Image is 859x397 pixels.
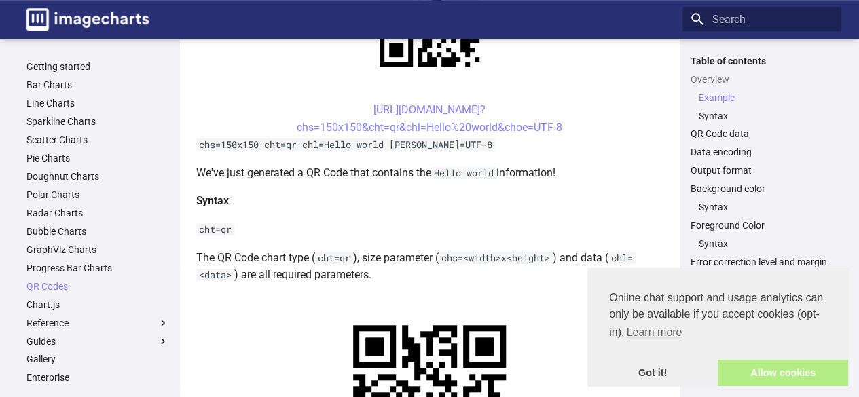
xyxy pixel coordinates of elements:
[624,322,684,343] a: learn more about cookies
[26,335,169,347] label: Guides
[196,223,234,235] code: cht=qr
[699,238,833,250] a: Syntax
[691,219,833,231] a: Foreground Color
[699,110,833,122] a: Syntax
[587,268,848,386] div: cookieconsent
[26,317,169,329] label: Reference
[699,92,833,104] a: Example
[26,134,169,146] a: Scatter Charts
[26,280,169,292] a: QR Codes
[196,192,663,210] h4: Syntax
[26,79,169,91] a: Bar Charts
[26,262,169,274] a: Progress Bar Charts
[26,152,169,164] a: Pie Charts
[26,60,169,73] a: Getting started
[26,189,169,201] a: Polar Charts
[587,360,718,387] a: dismiss cookie message
[682,55,841,67] label: Table of contents
[26,244,169,256] a: GraphViz Charts
[26,170,169,183] a: Doughnut Charts
[196,138,495,151] code: chs=150x150 cht=qr chl=Hello world [PERSON_NAME]=UTF-8
[691,146,833,158] a: Data encoding
[682,7,841,31] input: Search
[26,299,169,311] a: Chart.js
[439,252,553,264] code: chs=<width>x<height>
[26,8,149,31] img: logo
[21,3,154,36] a: Image-Charts documentation
[196,249,663,284] p: The QR Code chart type ( ), size parameter ( ) and data ( ) are all required parameters.
[26,207,169,219] a: Radar Charts
[718,360,848,387] a: allow cookies
[691,238,833,250] nav: Foreground Color
[297,103,562,134] a: [URL][DOMAIN_NAME]?chs=150x150&cht=qr&chl=Hello%20world&choe=UTF-8
[26,97,169,109] a: Line Charts
[691,256,833,268] a: Error correction level and margin
[691,92,833,122] nav: Overview
[26,353,169,365] a: Gallery
[26,225,169,238] a: Bubble Charts
[315,252,353,264] code: cht=qr
[26,371,169,383] a: Enterprise
[691,201,833,213] nav: Background color
[691,128,833,140] a: QR Code data
[691,183,833,195] a: Background color
[609,290,826,343] span: Online chat support and usage analytics can only be available if you accept cookies (opt-in).
[691,164,833,176] a: Output format
[682,55,841,269] nav: Table of contents
[699,201,833,213] a: Syntax
[196,164,663,182] p: We've just generated a QR Code that contains the information!
[431,167,496,179] code: Hello world
[691,73,833,86] a: Overview
[26,115,169,128] a: Sparkline Charts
